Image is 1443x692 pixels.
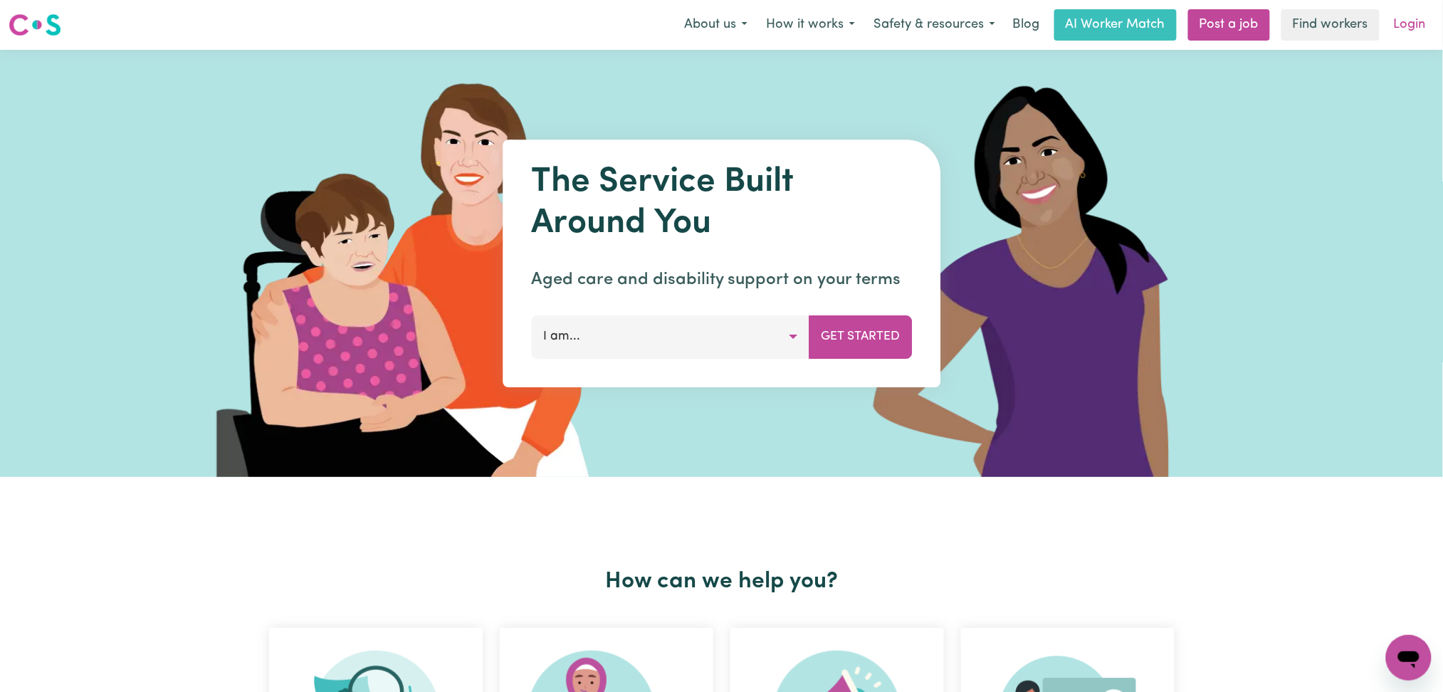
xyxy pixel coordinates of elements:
img: Careseekers logo [9,12,61,38]
button: About us [675,10,757,40]
a: Careseekers logo [9,9,61,41]
button: How it works [757,10,864,40]
a: AI Worker Match [1054,9,1177,41]
iframe: Button to launch messaging window [1386,635,1432,681]
h2: How can we help you? [261,568,1183,595]
button: Safety & resources [864,10,1004,40]
h1: The Service Built Around You [531,162,912,244]
button: I am... [531,315,809,358]
a: Blog [1004,9,1049,41]
a: Login [1385,9,1434,41]
p: Aged care and disability support on your terms [531,267,912,293]
a: Post a job [1188,9,1270,41]
a: Find workers [1281,9,1380,41]
button: Get Started [809,315,912,358]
